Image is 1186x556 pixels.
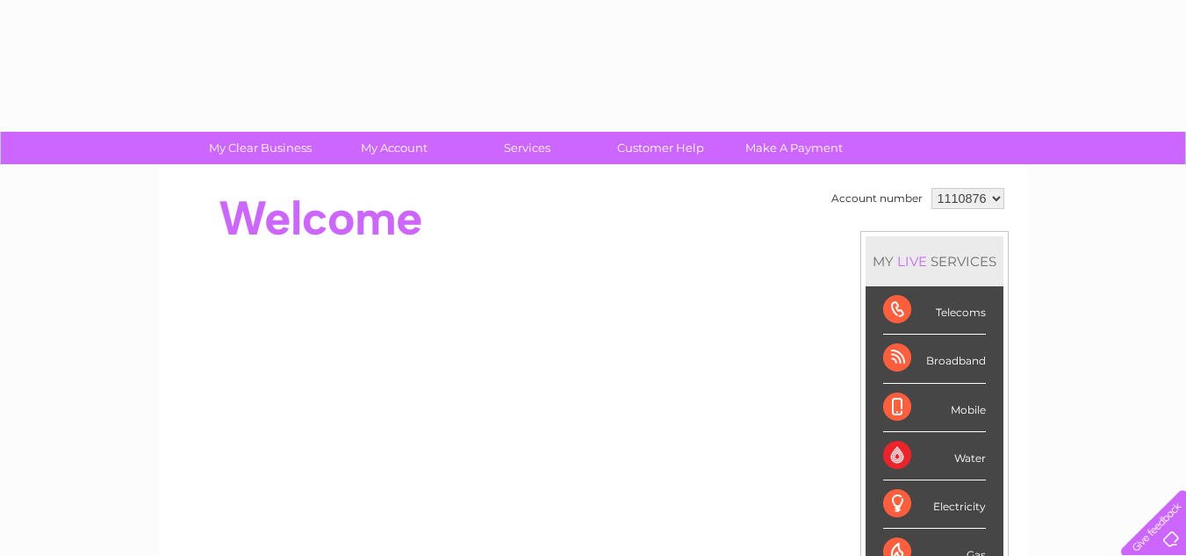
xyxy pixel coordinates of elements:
div: Mobile [883,384,986,432]
div: Electricity [883,480,986,529]
div: MY SERVICES [866,236,1003,286]
div: LIVE [894,253,931,270]
div: Telecoms [883,286,986,335]
a: Customer Help [588,132,733,164]
div: Water [883,432,986,480]
a: Make A Payment [722,132,866,164]
a: My Account [321,132,466,164]
td: Account number [827,184,927,213]
div: Broadband [883,335,986,383]
a: My Clear Business [188,132,333,164]
a: Services [455,132,600,164]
